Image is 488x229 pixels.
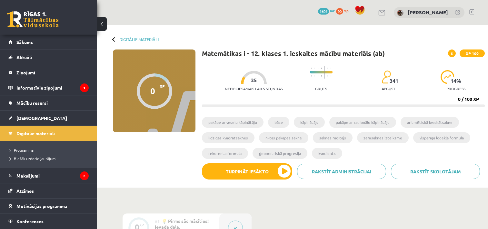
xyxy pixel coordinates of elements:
[251,77,257,83] span: 35
[357,132,409,143] li: zemsaknes izteiksme
[321,68,322,69] img: icon-short-line-57e1e144782c952c97e751825c79c345078a6d821885a25fce030b3d8c18986b.svg
[344,8,348,13] span: xp
[16,80,89,95] legend: Informatīvie ziņojumi
[8,126,89,141] a: Digitālie materiāli
[8,214,89,229] a: Konferences
[311,68,312,69] img: icon-short-line-57e1e144782c952c97e751825c79c345078a6d821885a25fce030b3d8c18986b.svg
[382,86,395,91] p: apgūst
[324,66,325,79] img: icon-long-line-d9ea69661e0d244f92f715978eff75569469978d946b2353a9bb055b3ed8787d.svg
[311,75,312,77] img: icon-short-line-57e1e144782c952c97e751825c79c345078a6d821885a25fce030b3d8c18986b.svg
[460,49,485,57] span: XP 100
[397,10,403,16] img: Karlīna Pipara
[8,111,89,125] a: [DEMOGRAPHIC_DATA]
[413,132,470,143] li: vispārīgā locekļa formula
[8,65,89,80] a: Ziņojumi
[225,86,283,91] p: Nepieciešamais laiks stundās
[8,199,89,213] a: Motivācijas programma
[329,117,396,128] li: pakāpe ar racionālu kāpinātāju
[8,183,89,198] a: Atzīmes
[16,115,67,121] span: [DEMOGRAPHIC_DATA]
[10,156,90,161] a: Biežāk uzdotie jautājumi
[446,86,465,91] p: progress
[202,117,264,128] li: pakāpe ar veselu kāpinātāju
[318,68,318,69] img: icon-short-line-57e1e144782c952c97e751825c79c345078a6d821885a25fce030b3d8c18986b.svg
[202,132,254,143] li: līdzīgas kvadrātsaknes
[16,168,89,183] legend: Maksājumi
[318,8,335,13] a: 1604 mP
[202,49,385,57] h1: Matemātikas i - 12. klases 1. ieskaites mācību materiāls (ab)
[268,117,289,128] li: bāze
[10,147,34,153] span: Programma
[336,8,352,13] a: 90 xp
[119,37,159,42] a: Digitālie materiāli
[297,164,386,179] a: Rakstīt administrācijai
[16,39,33,45] span: Sākums
[8,35,89,49] a: Sākums
[16,203,67,209] span: Motivācijas programma
[315,86,327,91] p: Grūts
[202,163,292,180] button: Turpināt iesākto
[8,168,89,183] a: Maksājumi2
[160,84,165,88] span: XP
[139,223,144,227] div: XP
[253,148,307,159] li: ģeometriskā progresija
[16,188,34,194] span: Atzīmes
[441,70,454,84] img: icon-progress-161ccf0a02000e728c5f80fcf4c31c7af3da0e1684b2b1d7c360e028c24a22f1.svg
[259,132,308,143] li: n-tās pakāpes sakne
[451,78,462,84] span: 14 %
[313,132,353,143] li: saknes rādītājs
[390,78,398,84] span: 341
[16,54,32,60] span: Aktuāli
[382,70,391,84] img: students-c634bb4e5e11cddfef0936a35e636f08e4e9abd3cc4e673bd6f9a4125e45ecb1.svg
[8,50,89,65] a: Aktuāli
[321,75,322,77] img: icon-short-line-57e1e144782c952c97e751825c79c345078a6d821885a25fce030b3d8c18986b.svg
[155,219,160,224] span: #1
[8,80,89,95] a: Informatīvie ziņojumi1
[10,147,90,153] a: Programma
[7,11,59,27] a: Rīgas 1. Tālmācības vidusskola
[401,117,459,128] li: aritmētiskā kvadrātsakne
[80,171,89,180] i: 2
[16,65,89,80] legend: Ziņojumi
[16,100,48,106] span: Mācību resursi
[294,117,325,128] li: kāpinātājs
[16,218,44,224] span: Konferences
[150,86,155,96] div: 0
[408,9,448,16] a: [PERSON_NAME]
[8,95,89,110] a: Mācību resursi
[318,75,318,77] img: icon-short-line-57e1e144782c952c97e751825c79c345078a6d821885a25fce030b3d8c18986b.svg
[318,8,329,15] span: 1604
[312,148,342,159] li: kvocients
[330,8,335,13] span: mP
[80,83,89,92] i: 1
[336,8,343,15] span: 90
[16,130,55,136] span: Digitālie materiāli
[202,148,248,159] li: rekurenta formula
[391,164,480,179] a: Rakstīt skolotājam
[10,156,56,161] span: Biežāk uzdotie jautājumi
